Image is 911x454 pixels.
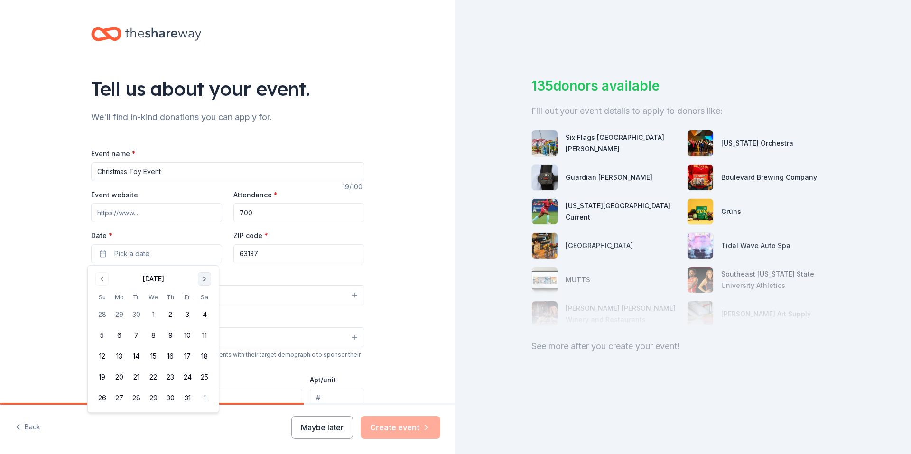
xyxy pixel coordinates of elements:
label: Date [91,231,222,241]
div: See more after you create your event! [531,339,835,354]
button: 29 [145,389,162,407]
img: photo for Guardian Angel Device [532,165,558,190]
button: 26 [93,389,111,407]
button: 7 [128,327,145,344]
th: Thursday [162,292,179,302]
th: Wednesday [145,292,162,302]
button: 1 [196,389,213,407]
input: 20 [233,203,364,222]
button: 16 [162,348,179,365]
img: photo for Grüns [688,199,713,224]
button: 6 [111,327,128,344]
button: 1 [145,306,162,323]
div: Boulevard Brewing Company [721,172,817,183]
button: 27 [111,389,128,407]
div: Tell us about your event. [91,75,364,102]
img: photo for Kansas City Current [532,199,558,224]
img: photo for Six Flags St. Louis [532,130,558,156]
button: 11 [196,327,213,344]
div: [DATE] [143,273,164,285]
div: [US_STATE][GEOGRAPHIC_DATA] Current [566,200,679,223]
button: 25 [196,369,213,386]
button: 29 [111,306,128,323]
th: Saturday [196,292,213,302]
button: 9 [162,327,179,344]
button: 19 [93,369,111,386]
button: Go to next month [198,272,211,286]
button: 10 [179,327,196,344]
label: ZIP code [233,231,268,241]
th: Tuesday [128,292,145,302]
div: 135 donors available [531,76,835,96]
button: 23 [162,369,179,386]
button: 3 [179,306,196,323]
button: 2 [162,306,179,323]
label: Event website [91,190,138,200]
div: [US_STATE] Orchestra [721,138,793,149]
button: Maybe later [291,416,353,439]
th: Sunday [93,292,111,302]
div: We use this information to help brands find events with their target demographic to sponsor their... [91,351,364,366]
th: Monday [111,292,128,302]
div: Guardian [PERSON_NAME] [566,172,652,183]
button: 8 [145,327,162,344]
div: 19 /100 [343,181,364,193]
button: 30 [128,306,145,323]
div: Fill out your event details to apply to donors like: [531,103,835,119]
img: photo for Minnesota Orchestra [688,130,713,156]
button: 28 [93,306,111,323]
input: # [310,389,364,408]
div: Six Flags [GEOGRAPHIC_DATA][PERSON_NAME] [566,132,679,155]
label: Attendance [233,190,278,200]
button: 18 [196,348,213,365]
button: 13 [111,348,128,365]
button: 21 [128,369,145,386]
button: 12 [93,348,111,365]
button: 17 [179,348,196,365]
input: https://www... [91,203,222,222]
button: 24 [179,369,196,386]
button: 15 [145,348,162,365]
button: Select [91,285,364,305]
input: Spring Fundraiser [91,162,364,181]
img: photo for Boulevard Brewing Company [688,165,713,190]
button: Select [91,327,364,347]
button: Pick a date [91,244,222,263]
th: Friday [179,292,196,302]
input: 12345 (U.S. only) [233,244,364,263]
div: We'll find in-kind donations you can apply for. [91,110,364,125]
button: 14 [128,348,145,365]
button: Back [15,417,40,437]
span: Pick a date [114,248,149,259]
button: 28 [128,389,145,407]
button: 4 [196,306,213,323]
div: Grüns [721,206,741,217]
label: Event name [91,149,136,158]
label: Apt/unit [310,375,336,385]
button: Go to previous month [95,272,109,286]
button: 30 [162,389,179,407]
button: 22 [145,369,162,386]
button: 5 [93,327,111,344]
button: 20 [111,369,128,386]
button: 31 [179,389,196,407]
